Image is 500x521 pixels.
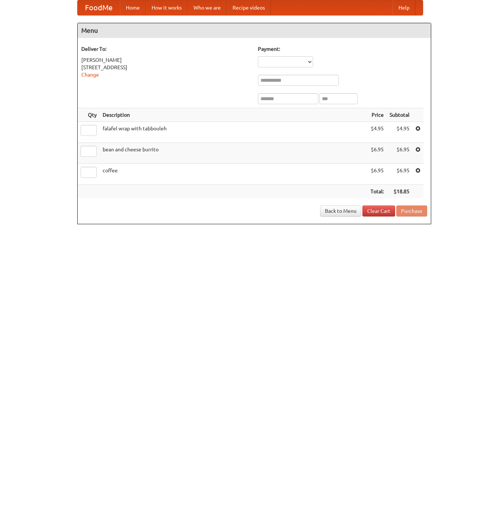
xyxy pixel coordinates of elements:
[387,185,412,198] th: $18.85
[100,122,368,143] td: falafel wrap with tabbouleh
[81,72,99,78] a: Change
[120,0,146,15] a: Home
[368,108,387,122] th: Price
[368,122,387,143] td: $4.95
[188,0,227,15] a: Who we are
[227,0,271,15] a: Recipe videos
[78,0,120,15] a: FoodMe
[387,143,412,164] td: $6.95
[396,205,427,217] button: Purchase
[368,164,387,185] td: $6.95
[81,45,251,53] h5: Deliver To:
[78,23,431,38] h4: Menu
[320,205,361,217] a: Back to Menu
[362,205,395,217] a: Clear Cart
[81,56,251,64] div: [PERSON_NAME]
[100,108,368,122] th: Description
[368,143,387,164] td: $6.95
[78,108,100,122] th: Qty
[146,0,188,15] a: How it works
[258,45,427,53] h5: Payment:
[387,122,412,143] td: $4.95
[100,143,368,164] td: bean and cheese burrito
[100,164,368,185] td: coffee
[387,164,412,185] td: $6.95
[393,0,415,15] a: Help
[81,64,251,71] div: [STREET_ADDRESS]
[387,108,412,122] th: Subtotal
[368,185,387,198] th: Total:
